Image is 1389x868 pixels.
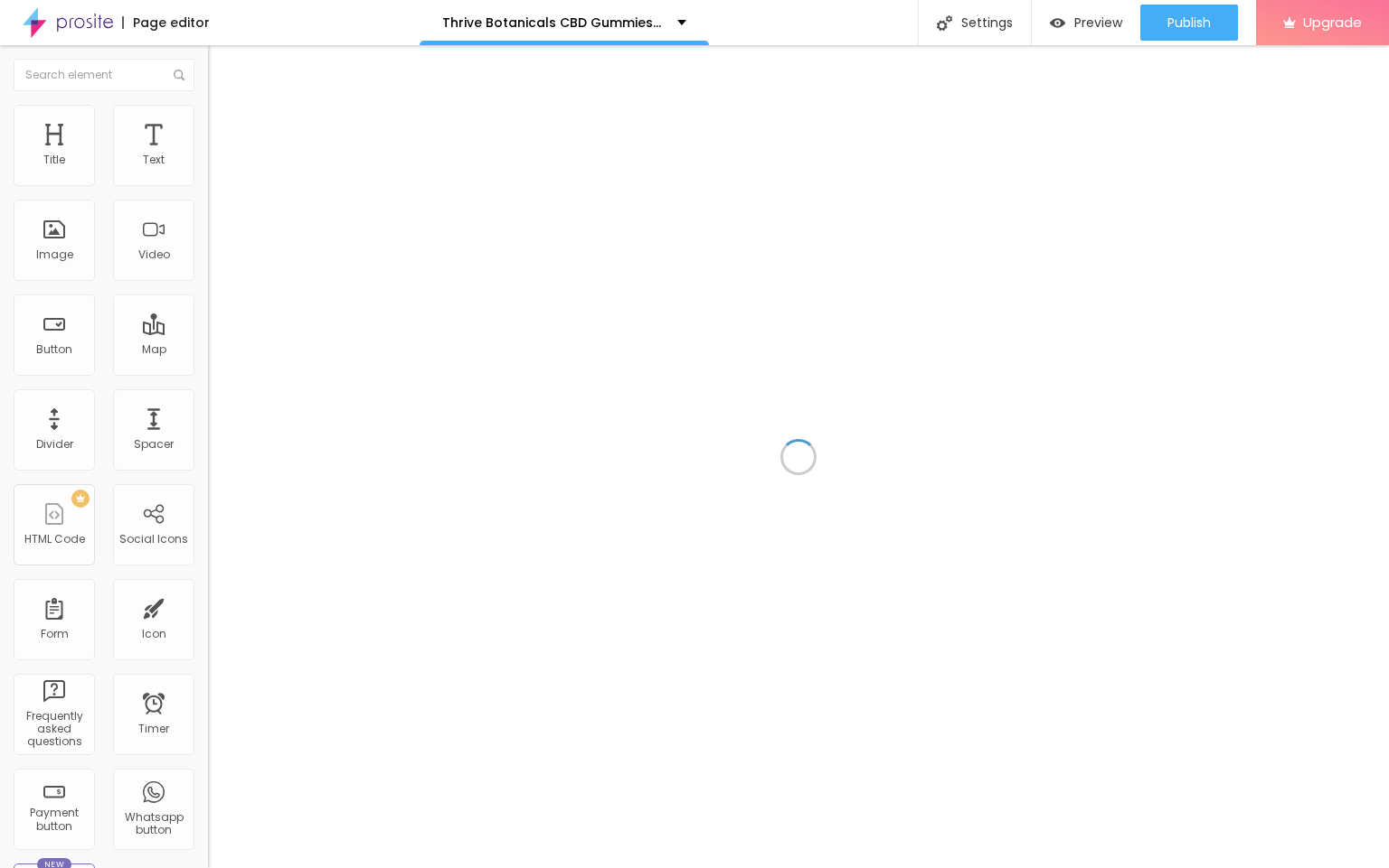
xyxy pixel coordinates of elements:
[1074,15,1122,30] span: Preview
[119,533,188,546] div: Social Icons
[143,154,165,166] div: Text
[18,807,90,833] div: Payment button
[43,154,65,166] div: Title
[41,628,69,640] div: Form
[937,15,952,31] img: Icone
[14,59,194,91] input: Search element
[122,16,210,29] div: Page editor
[1050,15,1065,31] img: view-1.svg
[174,70,184,80] img: Icone
[36,248,73,261] div: Image
[142,628,166,640] div: Icon
[138,248,170,261] div: Video
[1032,5,1140,41] button: Preview
[442,16,664,29] p: Thrive Botanicals CBD Gummies Ingredients, Benefits.
[1167,15,1211,30] span: Publish
[36,438,73,451] div: Divider
[24,533,85,546] div: HTML Code
[1140,5,1238,41] button: Publish
[134,438,174,451] div: Spacer
[1303,14,1362,30] span: Upgrade
[18,710,90,749] div: Frequently asked questions
[36,343,72,356] div: Button
[142,343,166,356] div: Map
[118,811,189,837] div: Whatsapp button
[138,723,169,735] div: Timer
